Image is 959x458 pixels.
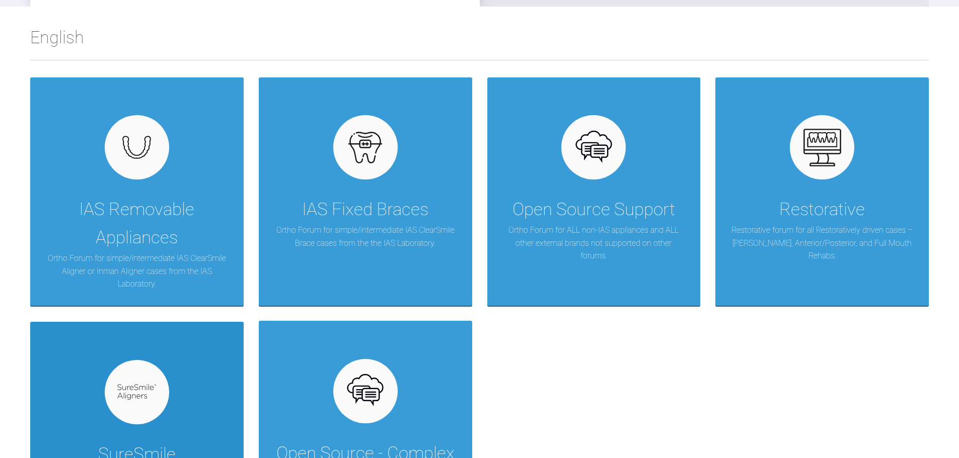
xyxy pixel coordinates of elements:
[117,133,156,162] img: removables.927eaa4e.svg
[45,196,229,252] div: IAS Removable Appliances
[346,128,385,167] img: fixed.9f4e6236.svg
[302,196,428,224] div: IAS Fixed Braces
[803,128,842,167] img: restorative.65e8f6b6.svg
[512,196,675,224] div: Open Source Support
[779,196,865,224] div: Restorative
[117,384,156,400] img: suresmile.935bb804.svg
[274,224,457,249] p: Ortho Forum for simple/intermediate IAS ClearSmile Brace cases from the the IAS Laboratory.
[30,24,929,60] h2: English
[346,372,385,410] img: opensource.6e495855.svg
[502,224,686,262] p: Ortho Forum for ALL non-IAS appliances and ALL other external brands not supported on other forums.
[259,77,472,306] a: IAS Fixed BracesOrtho Forum for simple/intermediate IAS ClearSmile Brace cases from the the IAS L...
[30,77,244,306] a: IAS Removable AppliancesOrtho Forum for simple/intermediate IAS ClearSmile Aligner or Inman Align...
[715,77,929,306] a: RestorativeRestorative forum for all Restoratively driven cases – [PERSON_NAME], Anterior/Posteri...
[574,128,613,167] img: opensource.6e495855.svg
[45,252,229,291] p: Ortho Forum for simple/intermediate IAS ClearSmile Aligner or Inman Aligner cases from the IAS La...
[730,224,914,262] p: Restorative forum for all Restoratively driven cases – [PERSON_NAME], Anterior/Posterior, and Ful...
[487,77,701,306] a: Open Source SupportOrtho Forum for ALL non-IAS appliances and ALL other external brands not suppo...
